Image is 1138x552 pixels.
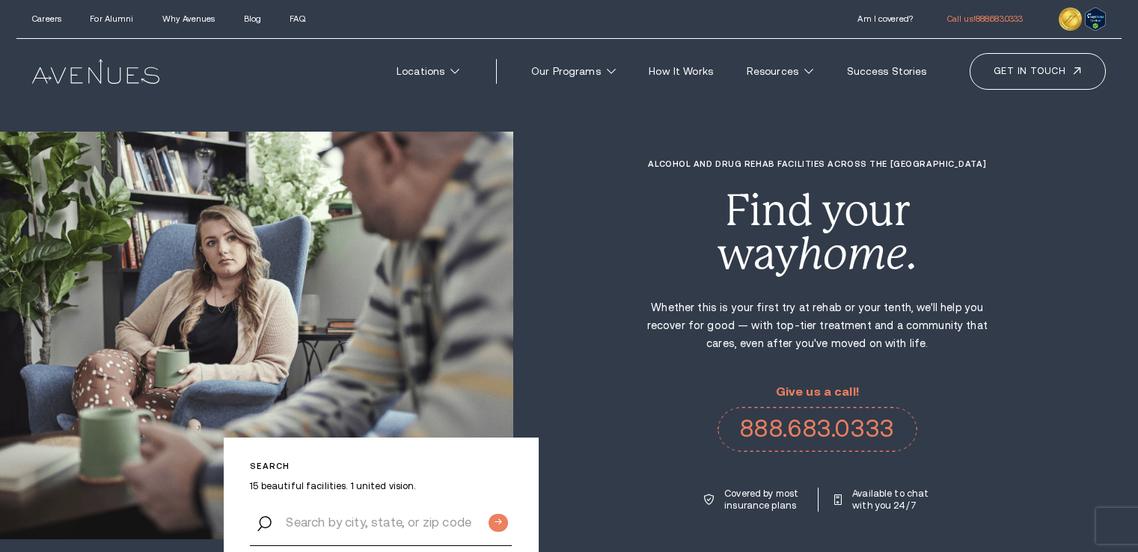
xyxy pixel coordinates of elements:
[852,488,930,512] p: Available to chat with you 24/7
[290,14,305,23] a: FAQ
[718,407,917,452] a: 888.683.0333
[250,480,512,492] p: 15 beautiful facilities. 1 united vision.
[162,14,215,23] a: Why Avenues
[250,498,512,546] input: Search by city, state, or zip code
[489,514,508,532] input: Submit
[90,14,133,23] a: For Alumni
[1085,7,1106,30] img: Verify Approval for www.avenuesrecovery.com
[834,488,930,512] a: Available to chat with you 24/7
[1085,10,1106,22] a: Verify LegitScript Approval for www.avenuesrecovery.com
[734,58,826,85] a: Resources
[250,461,512,471] p: Search
[384,58,472,85] a: Locations
[833,58,939,85] a: Success Stories
[970,53,1106,89] a: Get in touch
[636,58,726,85] a: How It Works
[798,229,917,279] i: home.
[718,385,917,399] p: Give us a call!
[947,14,1023,23] a: Call us!888.683.0333
[244,14,261,23] a: Blog
[646,189,989,275] div: Find your way
[724,488,802,512] p: Covered by most insurance plans
[976,14,1023,23] span: 888.683.0333
[857,14,912,23] a: Am I covered?
[646,159,989,169] h1: Alcohol and Drug Rehab Facilities across the [GEOGRAPHIC_DATA]
[32,14,61,23] a: Careers
[646,298,989,352] p: Whether this is your first try at rehab or your tenth, we'll help you recover for good — with top...
[704,488,802,512] a: Covered by most insurance plans
[518,58,628,85] a: Our Programs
